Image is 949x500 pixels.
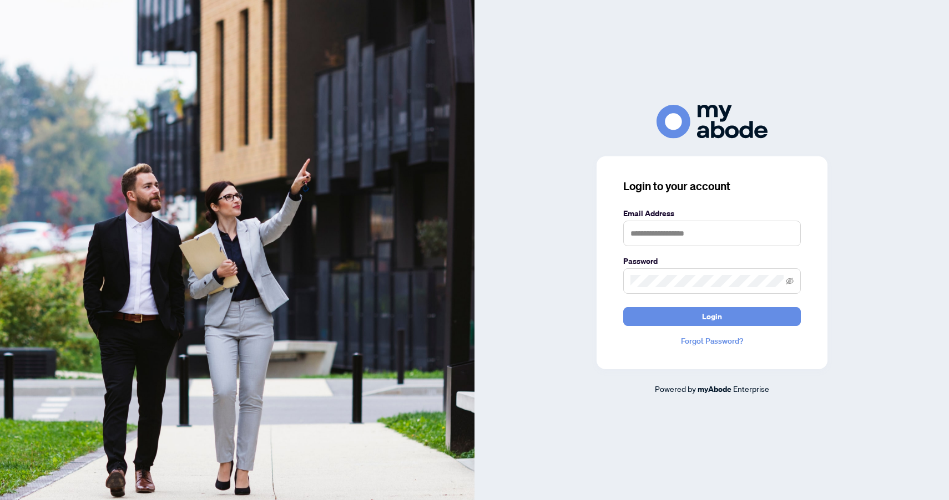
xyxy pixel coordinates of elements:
[655,384,696,394] span: Powered by
[786,277,794,285] span: eye-invisible
[623,255,801,267] label: Password
[623,307,801,326] button: Login
[657,105,768,139] img: ma-logo
[623,207,801,220] label: Email Address
[623,178,801,194] h3: Login to your account
[733,384,769,394] span: Enterprise
[698,383,731,395] a: myAbode
[702,308,722,325] span: Login
[623,335,801,347] a: Forgot Password?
